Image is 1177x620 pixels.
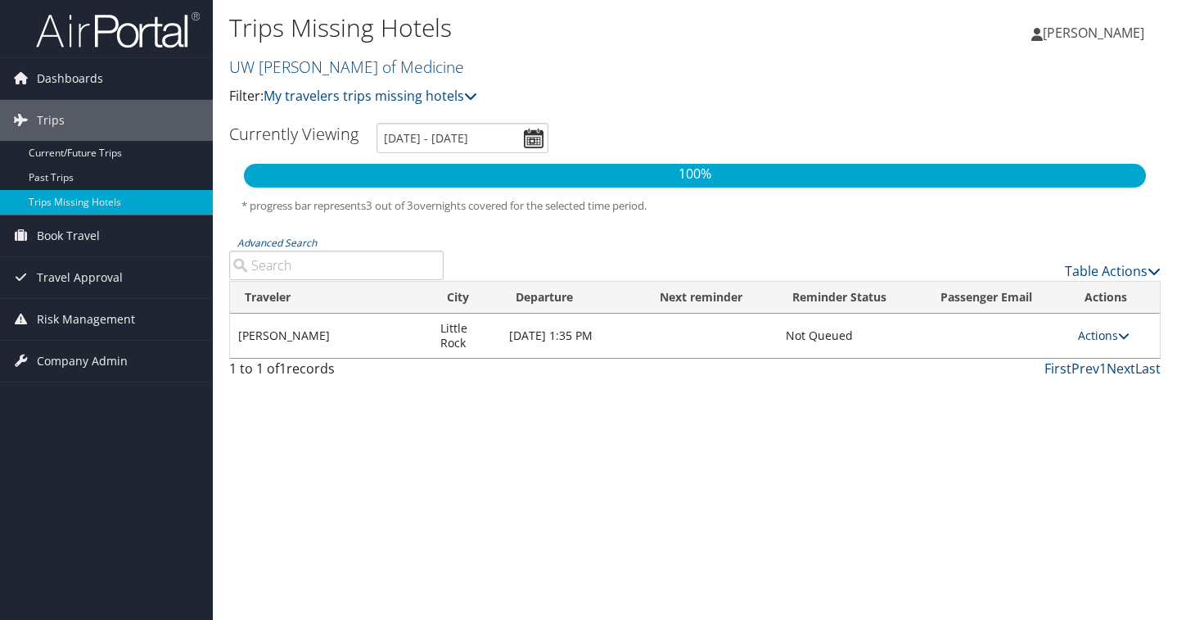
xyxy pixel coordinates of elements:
a: Last [1135,360,1161,378]
th: Actions [1070,282,1160,314]
td: Not Queued [778,314,926,358]
a: Advanced Search [237,236,317,250]
span: Risk Management [37,299,135,340]
th: City: activate to sort column ascending [432,282,501,314]
td: [PERSON_NAME] [230,314,432,358]
span: Travel Approval [37,257,123,298]
th: Traveler: activate to sort column ascending [230,282,432,314]
td: Little Rock [432,314,501,358]
span: Dashboards [37,58,103,99]
h1: Trips Missing Hotels [229,11,850,45]
span: 1 [279,360,286,378]
p: Filter: [229,86,850,107]
th: Passenger Email: activate to sort column ascending [926,282,1070,314]
input: [DATE] - [DATE] [377,123,548,153]
a: Next [1107,360,1135,378]
p: 100% [244,164,1146,185]
span: Trips [37,100,65,141]
span: [PERSON_NAME] [1043,24,1144,42]
th: Reminder Status [778,282,926,314]
img: airportal-logo.png [36,11,200,49]
span: Company Admin [37,341,128,382]
input: Advanced Search [229,251,444,280]
span: Book Travel [37,215,100,256]
td: [DATE] 1:35 PM [501,314,645,358]
a: UW [PERSON_NAME] of Medicine [229,56,468,78]
a: 1 [1099,360,1107,378]
div: 1 to 1 of records [229,359,444,387]
th: Departure: activate to sort column descending [501,282,645,314]
a: Table Actions [1065,262,1161,280]
h3: Currently Viewing [229,123,359,145]
h5: * progress bar represents overnights covered for the selected time period. [241,198,1148,214]
a: Prev [1071,360,1099,378]
span: 3 out of 3 [366,198,413,213]
a: [PERSON_NAME] [1031,8,1161,57]
th: Next reminder [645,282,777,314]
a: Actions [1078,328,1130,343]
a: My travelers trips missing hotels [264,87,477,105]
a: First [1044,360,1071,378]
